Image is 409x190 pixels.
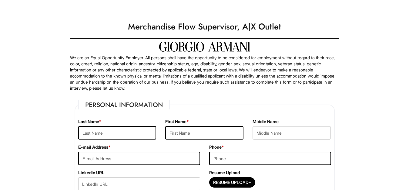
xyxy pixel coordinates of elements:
[209,170,240,176] label: Resume Upload
[209,152,331,165] input: Phone
[159,42,250,52] img: Giorgio Armani
[165,126,243,140] input: First Name
[253,119,279,125] label: Middle Name
[209,177,255,188] button: Resume Upload*Resume Upload*
[165,119,189,125] label: First Name
[209,144,224,150] label: Phone
[78,119,102,125] label: Last Name
[78,126,156,140] input: Last Name
[78,100,170,109] legend: Personal Information
[253,126,331,140] input: Middle Name
[78,170,104,176] label: LinkedIn URL
[70,55,339,91] p: We are an Equal Opportunity Employer. All persons shall have the opportunity to be considered for...
[78,144,111,150] label: E-mail Address
[67,18,342,35] h1: Merchandise Flow Supervisor, A|X Outlet
[78,152,200,165] input: E-mail Address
